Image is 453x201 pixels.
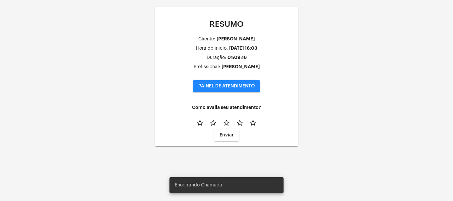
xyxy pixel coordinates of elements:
[220,133,234,137] span: Enviar
[207,55,226,60] div: Duração:
[229,46,257,51] div: [DATE] 16:03
[222,64,260,69] div: [PERSON_NAME]
[209,119,217,127] mat-icon: star_border
[236,119,244,127] mat-icon: star_border
[196,46,228,51] div: Hora de inicio:
[160,105,293,110] h4: Como avalia seu atendimento?
[194,65,220,70] div: Profissional:
[160,20,293,28] p: RESUMO
[198,84,255,88] span: PAINEL DE ATENDIMENTO
[249,119,257,127] mat-icon: star_border
[223,119,230,127] mat-icon: star_border
[196,119,204,127] mat-icon: star_border
[198,37,215,42] div: Cliente:
[217,36,255,41] div: [PERSON_NAME]
[214,129,239,141] button: Enviar
[175,182,222,188] span: Encerrando Chamada
[227,55,247,60] div: 01:09:16
[193,80,260,92] button: PAINEL DE ATENDIMENTO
